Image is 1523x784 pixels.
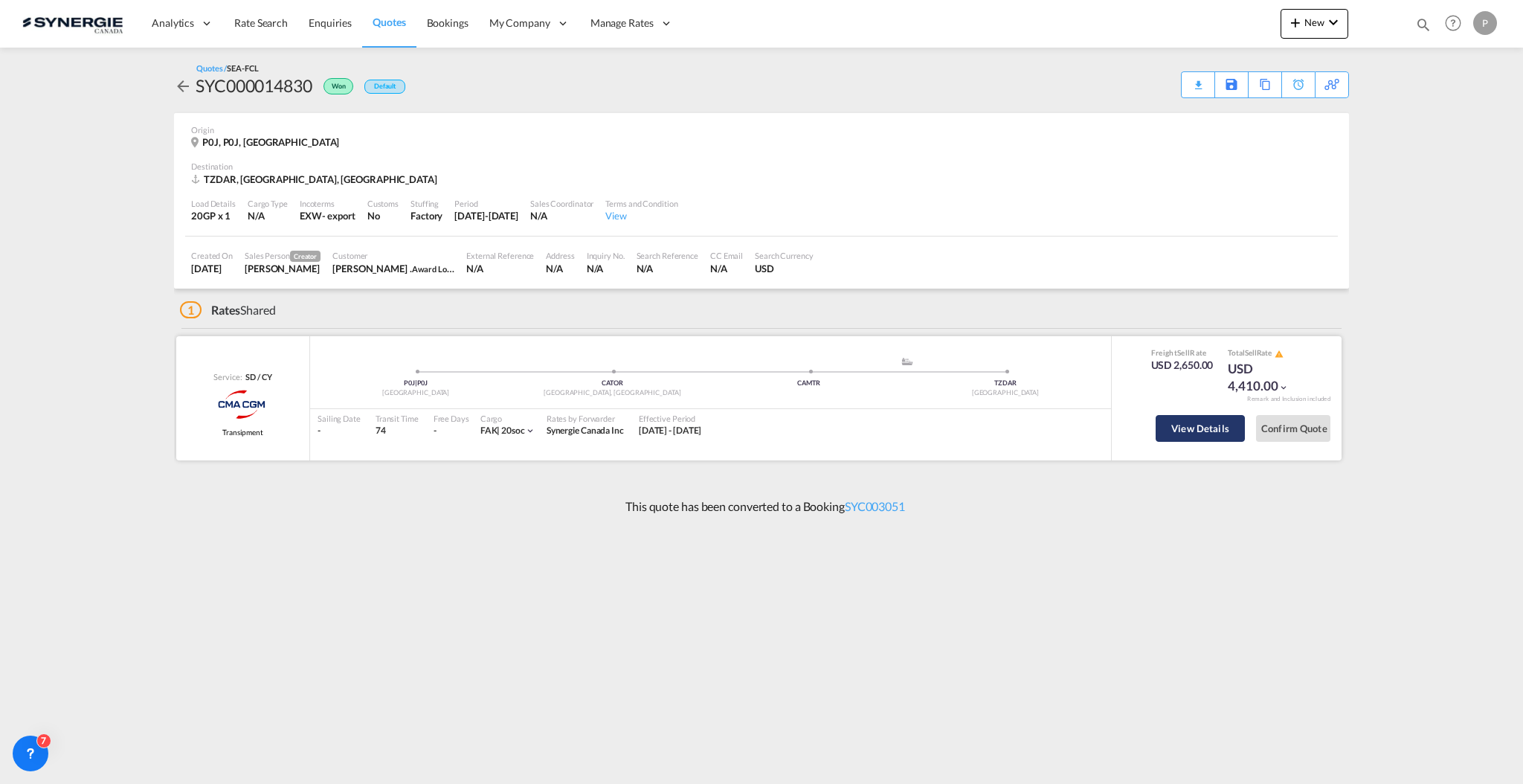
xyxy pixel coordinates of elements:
[546,250,574,261] div: Address
[191,250,233,261] div: Created On
[1473,11,1497,35] div: P
[907,388,1104,398] div: [GEOGRAPHIC_DATA]
[907,379,1104,388] div: TZDAR
[376,425,419,437] div: 74
[180,302,276,318] div: Shared
[248,209,288,222] div: N/A
[466,262,534,275] div: N/A
[202,136,339,148] span: P0J, P0J, [GEOGRAPHIC_DATA]
[547,425,624,436] span: Synergie Canada Inc
[1275,350,1284,359] md-icon: icon-alert
[332,262,454,275] div: Chantal .
[410,198,442,209] div: Stuffing
[845,499,905,513] a: SYC003051
[242,371,271,382] div: SD / CY
[191,135,343,150] div: P0J, P0J, Canada
[312,74,357,97] div: Won
[427,16,469,29] span: Bookings
[332,82,350,96] span: Won
[525,425,535,436] md-icon: icon-chevron-down
[376,413,419,424] div: Transit Time
[1287,13,1304,31] md-icon: icon-plus 400-fg
[191,209,236,222] div: 20GP x 1
[639,413,702,424] div: Effective Period
[290,251,321,262] span: Creator
[245,262,321,275] div: Rosa Ho
[587,250,625,261] div: Inquiry No.
[1415,16,1432,39] div: icon-magnify
[547,425,624,437] div: Synergie Canada Inc
[222,427,263,437] span: Transipment
[480,425,525,437] div: 20soc
[434,413,469,424] div: Free Days
[234,16,288,29] span: Rate Search
[530,209,593,222] div: N/A
[1189,74,1207,86] md-icon: icon-download
[318,425,361,437] div: -
[367,209,399,222] div: No
[1156,415,1245,442] button: View Details
[1151,347,1214,358] div: Freight Rate
[213,371,242,382] span: Service:
[639,425,702,437] div: 17 Sep 2025 - 30 Sep 2025
[22,7,123,40] img: 1f56c880d42311ef80fc7dca854c8e59.png
[318,388,514,398] div: [GEOGRAPHIC_DATA]
[514,379,710,388] div: CATOR
[180,301,202,318] span: 1
[417,379,428,387] span: P0J
[1189,72,1207,86] div: Quote PDF is not available at this time
[1440,10,1466,36] span: Help
[174,74,196,97] div: icon-arrow-left
[191,161,1332,172] div: Destination
[637,250,698,261] div: Search Reference
[191,173,441,186] div: TZDAR, Dar es Salaam, Asia Pacific
[415,379,417,387] span: |
[410,209,442,222] div: Factory Stuffing
[480,425,502,436] span: FAK
[466,250,534,261] div: External Reference
[618,498,905,515] p: This quote has been converted to a Booking
[191,262,233,275] div: 17 Sep 2025
[1215,72,1248,97] div: Save As Template
[454,209,518,222] div: 30 Sep 2025
[1151,358,1214,373] div: USD 2,650.00
[605,198,677,209] div: Terms and Condition
[454,198,518,209] div: Period
[1236,395,1342,403] div: Remark and Inclusion included
[710,262,743,275] div: N/A
[637,262,698,275] div: N/A
[1415,16,1432,33] md-icon: icon-magnify
[1278,382,1289,393] md-icon: icon-chevron-down
[227,63,258,73] span: SEA-FCL
[373,16,405,28] span: Quotes
[546,262,574,275] div: N/A
[590,16,654,30] span: Manage Rates
[1245,348,1257,357] span: Sell
[367,198,399,209] div: Customs
[196,74,312,97] div: SYC000014830
[755,262,814,275] div: USD
[1228,347,1302,359] div: Total Rate
[364,80,405,94] div: Default
[322,209,355,222] div: - export
[605,209,677,222] div: View
[300,209,322,222] div: EXW
[174,77,192,95] md-icon: icon-arrow-left
[497,425,500,436] span: |
[711,379,907,388] div: CAMTR
[245,250,321,262] div: Sales Person
[332,250,454,261] div: Customer
[1177,348,1190,357] span: Sell
[191,198,236,209] div: Load Details
[1256,415,1330,442] button: Confirm Quote
[1273,348,1284,359] button: icon-alert
[1228,360,1302,396] div: USD 4,410.00
[530,198,593,209] div: Sales Coordinator
[191,124,1332,135] div: Origin
[755,250,814,261] div: Search Currency
[434,425,437,437] div: -
[152,16,194,30] span: Analytics
[196,62,259,74] div: Quotes /SEA-FCL
[1324,13,1342,31] md-icon: icon-chevron-down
